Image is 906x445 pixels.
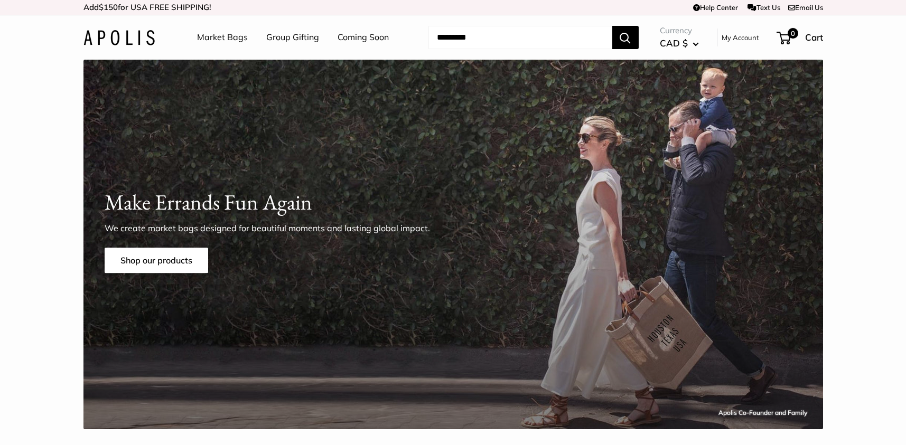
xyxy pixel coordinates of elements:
button: CAD $ [660,35,699,52]
a: My Account [722,31,759,44]
span: Cart [805,32,823,43]
span: 0 [787,28,798,39]
button: Search [612,26,639,49]
a: Group Gifting [266,30,319,45]
span: $150 [99,2,118,12]
p: We create market bags designed for beautiful moments and lasting global impact. [105,222,448,234]
a: Help Center [693,3,738,12]
div: Apolis Co-Founder and Family [718,407,807,419]
input: Search... [428,26,612,49]
a: Email Us [788,3,823,12]
span: Currency [660,23,699,38]
a: Text Us [748,3,780,12]
img: Apolis [83,30,155,45]
a: 0 Cart [778,29,823,46]
a: Coming Soon [338,30,389,45]
h1: Make Errands Fun Again [105,187,802,218]
span: CAD $ [660,37,688,49]
a: Shop our products [105,248,208,273]
a: Market Bags [197,30,248,45]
